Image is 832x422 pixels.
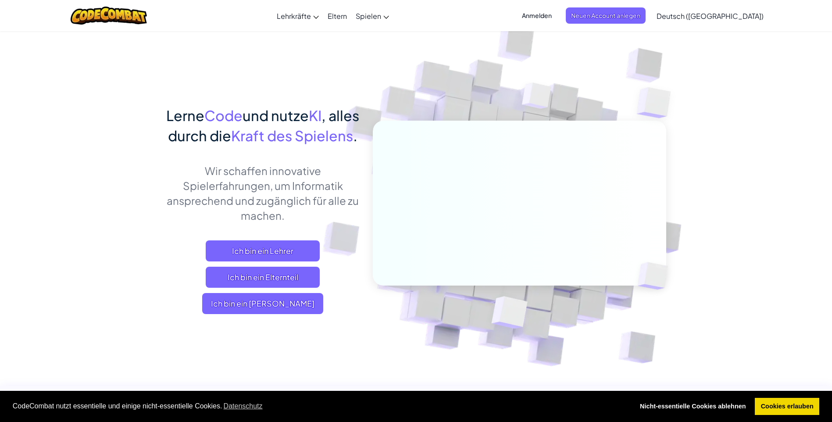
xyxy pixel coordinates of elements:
[517,7,557,24] button: Anmelden
[634,398,752,415] a: deny cookies
[277,11,311,21] span: Lehrkräfte
[206,267,320,288] a: Ich bin ein Elternteil
[566,7,646,24] button: Neuen Account anlegen
[356,11,381,21] span: Spielen
[243,107,309,124] span: und nutze
[309,107,321,124] span: KI
[657,11,764,21] span: Deutsch ([GEOGRAPHIC_DATA])
[204,107,243,124] span: Code
[222,400,264,413] a: learn more about cookies
[202,293,323,314] button: Ich bin ein [PERSON_NAME]
[470,278,548,350] img: Overlap cubes
[272,4,323,28] a: Lehrkräfte
[353,127,357,144] span: .
[13,400,627,413] span: CodeCombat nutzt essentielle und einige nicht-essentielle Cookies.
[623,244,689,308] img: Overlap cubes
[71,7,147,25] img: CodeCombat logo
[505,65,568,131] img: Overlap cubes
[206,240,320,261] a: Ich bin ein Lehrer
[351,4,393,28] a: Spielen
[619,66,695,140] img: Overlap cubes
[323,4,351,28] a: Eltern
[755,398,819,415] a: allow cookies
[166,163,360,223] p: Wir schaffen innovative Spielerfahrungen, um Informatik ansprechend und zugänglich für alle zu ma...
[231,127,353,144] span: Kraft des Spielens
[652,4,768,28] a: Deutsch ([GEOGRAPHIC_DATA])
[166,107,204,124] span: Lerne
